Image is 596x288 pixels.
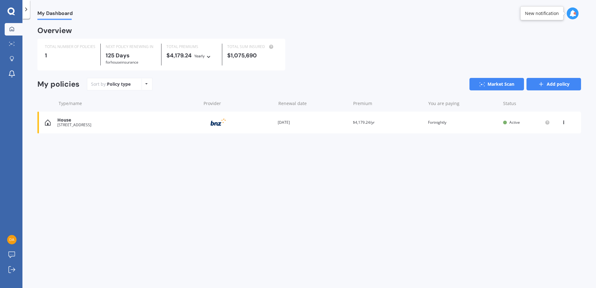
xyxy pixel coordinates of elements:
[107,81,131,87] div: Policy type
[204,100,273,107] div: Provider
[227,44,278,50] div: TOTAL SUM INSURED
[227,52,278,59] div: $1,075,690
[166,44,217,50] div: TOTAL PREMIUMS
[428,100,498,107] div: You are paying
[45,44,95,50] div: TOTAL NUMBER OF POLICIES
[37,80,79,89] div: My policies
[106,52,130,59] b: 125 Days
[203,117,234,128] img: BNZ
[509,120,520,125] span: Active
[166,52,217,59] div: $4,179.24
[353,120,375,125] span: $4,179.24/yr
[91,81,131,87] div: Sort by:
[45,119,51,126] img: House
[525,10,559,17] div: New notification
[469,78,524,90] a: Market Scan
[7,235,17,244] img: 27f2475726cc2dda54d500554b73c7aa
[57,123,198,127] div: [STREET_ADDRESS]
[59,100,199,107] div: Type/name
[428,119,498,126] div: Fortnightly
[106,44,156,50] div: NEXT POLICY RENEWING IN
[503,100,550,107] div: Status
[278,119,348,126] div: [DATE]
[106,60,138,65] span: for House insurance
[278,100,348,107] div: Renewal date
[37,27,72,34] div: Overview
[45,52,95,59] div: 1
[526,78,581,90] a: Add policy
[37,10,73,19] span: My Dashboard
[353,100,423,107] div: Premium
[57,118,198,123] div: House
[194,53,205,59] div: Yearly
